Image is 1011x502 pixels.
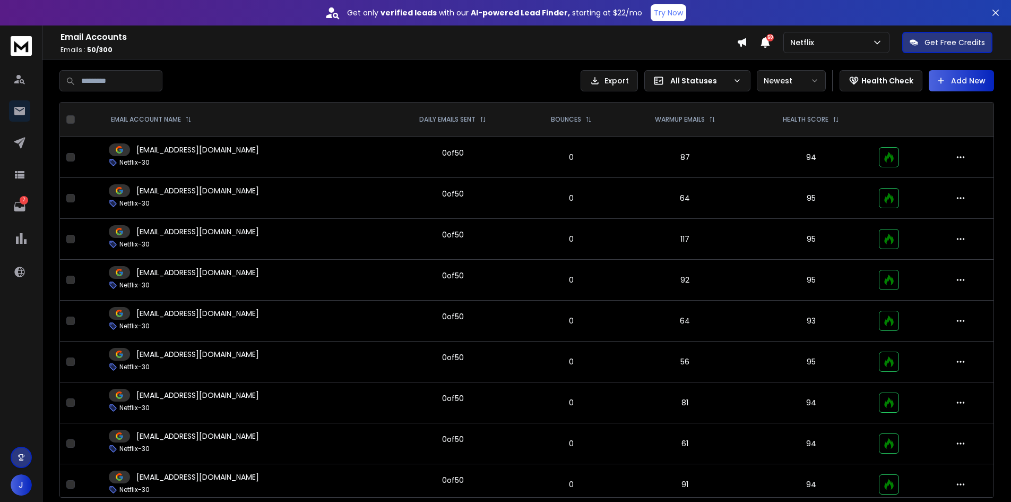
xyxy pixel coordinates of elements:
[530,193,614,203] p: 0
[530,152,614,163] p: 0
[530,397,614,408] p: 0
[11,474,32,496] button: J
[620,301,750,342] td: 64
[136,390,259,401] p: [EMAIL_ADDRESS][DOMAIN_NAME]
[750,219,872,260] td: 95
[9,196,30,217] a: 7
[119,404,150,412] p: Netflix-30
[87,45,113,54] span: 50 / 300
[750,301,872,342] td: 93
[347,7,642,18] p: Get only with our starting at $22/mo
[442,270,464,281] div: 0 of 50
[136,431,259,441] p: [EMAIL_ADDRESS][DOMAIN_NAME]
[766,34,774,41] span: 50
[119,240,150,249] p: Netflix-30
[136,267,259,278] p: [EMAIL_ADDRESS][DOMAIN_NAME]
[11,36,32,56] img: logo
[442,434,464,445] div: 0 of 50
[119,363,150,371] p: Netflix-30
[442,352,464,363] div: 0 of 50
[750,342,872,382] td: 95
[655,115,705,124] p: WARMUP EMAILS
[840,70,922,91] button: Health Check
[136,472,259,482] p: [EMAIL_ADDRESS][DOMAIN_NAME]
[530,479,614,490] p: 0
[136,308,259,319] p: [EMAIL_ADDRESS][DOMAIN_NAME]
[790,37,818,48] p: Netflix
[620,178,750,219] td: 64
[419,115,476,124] p: DAILY EMAILS SENT
[620,382,750,423] td: 81
[620,423,750,464] td: 61
[381,7,437,18] strong: verified leads
[620,137,750,178] td: 87
[136,144,259,155] p: [EMAIL_ADDRESS][DOMAIN_NAME]
[530,316,614,326] p: 0
[530,234,614,244] p: 0
[750,423,872,464] td: 94
[620,342,750,382] td: 56
[929,70,994,91] button: Add New
[783,115,828,124] p: HEALTH SCORE
[651,4,686,21] button: Try Now
[750,260,872,301] td: 95
[61,31,737,44] h1: Email Accounts
[442,311,464,322] div: 0 of 50
[442,393,464,404] div: 0 of 50
[750,382,872,423] td: 94
[530,438,614,449] p: 0
[136,226,259,237] p: [EMAIL_ADDRESS][DOMAIN_NAME]
[136,349,259,360] p: [EMAIL_ADDRESS][DOMAIN_NAME]
[119,445,150,453] p: Netflix-30
[620,219,750,260] td: 117
[61,46,737,54] p: Emails :
[442,189,464,199] div: 0 of 50
[750,178,872,219] td: 95
[551,115,581,124] p: BOUNCES
[136,185,259,196] p: [EMAIL_ADDRESS][DOMAIN_NAME]
[442,475,464,486] div: 0 of 50
[924,37,985,48] p: Get Free Credits
[530,275,614,285] p: 0
[581,70,638,91] button: Export
[119,158,150,167] p: Netflix-30
[757,70,826,91] button: Newest
[20,196,28,205] p: 7
[471,7,570,18] strong: AI-powered Lead Finder,
[670,75,729,86] p: All Statuses
[654,7,683,18] p: Try Now
[902,32,992,53] button: Get Free Credits
[442,229,464,240] div: 0 of 50
[119,486,150,494] p: Netflix-30
[861,75,913,86] p: Health Check
[442,148,464,158] div: 0 of 50
[750,137,872,178] td: 94
[119,322,150,330] p: Netflix-30
[119,199,150,208] p: Netflix-30
[119,281,150,290] p: Netflix-30
[111,115,192,124] div: EMAIL ACCOUNT NAME
[620,260,750,301] td: 92
[530,356,614,367] p: 0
